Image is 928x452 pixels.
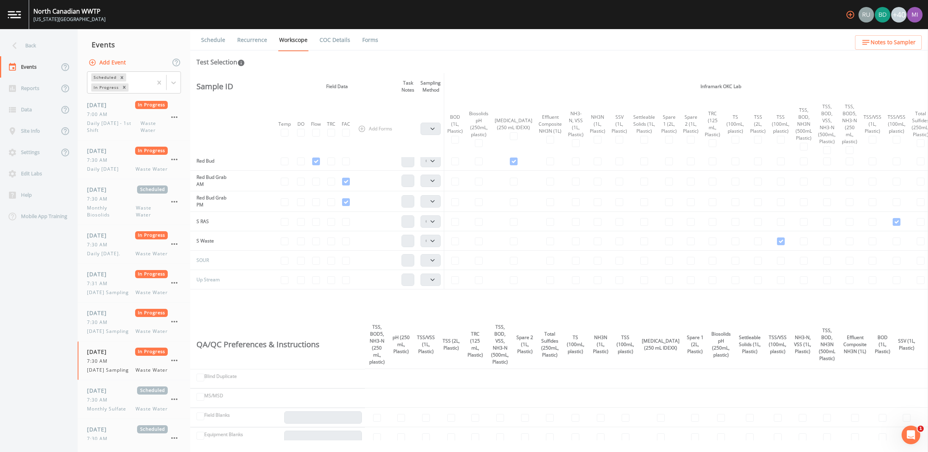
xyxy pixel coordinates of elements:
label: Equipment Blanks [204,431,243,438]
div: DO [297,121,305,128]
span: Monthly Biosolids [87,204,136,218]
th: NH3N (1L, Plastic) [589,320,613,369]
td: S Waste [190,231,237,251]
label: Blind Duplicate [204,373,237,380]
td: Red Bud Grab AM [190,171,237,191]
th: Biosolids pH (250mL, plastic) [707,320,735,369]
a: [DATE]Scheduled7:30 AMMonthly BiosolidsWaste Water [78,179,190,225]
div: Events [78,35,190,54]
th: TSS, BOD5, NH3-N (250 mL, plastic) [365,320,389,369]
div: TS (100mL, plastic) [726,114,744,135]
th: Total Sulfides (250mL, Plastic) [537,320,563,369]
div: Test Selection [196,57,245,67]
span: Waste Water [136,204,168,218]
a: Recurrence [236,29,268,51]
div: Settleable Solids (1L, Plastic) [633,114,655,135]
div: TSS, BOD5, NH3-N (250 mL, plastic) [842,103,857,145]
th: NH3-N, VSS (1L, Plastic) [791,320,815,369]
span: In Progress [135,309,168,317]
span: In Progress [135,147,168,155]
td: SOUR [190,251,237,270]
span: 7:30 AM [87,397,112,404]
td: S RAS [190,212,237,231]
th: TSS, BOD, VSS, NH3-N (500mL, Plastic) [487,320,513,369]
div: TSS/VSS (100mL, plastic) [888,114,905,135]
th: QA/QC Preferences & Instructions [190,320,365,369]
span: 7:30 AM [87,157,112,164]
th: Sample ID [190,73,237,100]
a: [DATE]In Progress7:30 AMDaily [DATE]Waste Water [78,140,190,179]
th: pH (250 mL, Plastic) [389,320,413,369]
div: [MEDICAL_DATA] (250 mL IDEXX) [495,117,532,131]
th: SSV (1L, Plastic) [895,320,919,369]
a: COC Details [318,29,351,51]
span: [DATE] Sampling [87,289,134,296]
th: Task Notes [398,73,417,100]
td: Red Bud Grab PM [190,191,237,212]
div: Effluent Composite NH3N (1L) [539,114,562,135]
span: In Progress [135,270,168,278]
span: Daily [DATE] - 1st Shift [87,120,141,134]
img: a5c06d64ce99e847b6841ccd0307af82 [858,7,874,23]
span: [DATE] [87,101,112,109]
div: TSS, BOD, VSS, NH3-N (500mL, Plastic) [818,103,836,145]
div: TRC (125 mL, Plastic) [705,110,720,138]
span: Waste Water [141,120,168,134]
div: Temp [278,121,291,128]
span: 7:30 AM [87,435,112,442]
th: TSS, BOD, NH3N (500mL Plastic) [815,320,839,369]
div: TRC [327,121,335,128]
span: 7:00 AM [87,111,112,118]
button: Add Event [87,55,129,70]
th: Field Data [275,73,398,100]
div: NH3-N, VSS (1L, Plastic) [568,110,584,138]
th: TSS/VSS (1L, Plastic) [413,320,439,369]
span: Notes to Sampler [871,38,916,47]
span: Waste Water [136,328,168,335]
td: Up Stream [190,270,237,289]
span: Waste Water [136,289,168,296]
div: TSS (100mL, plastic) [772,114,789,135]
span: Monthly Sulfate [87,405,131,412]
th: Spare 1 (2L, Plastic) [683,320,707,369]
span: [DATE] Sampling [87,367,134,374]
th: [MEDICAL_DATA] (250 mL IDEXX) [638,320,683,369]
div: Spare 1 (2L, Plastic) [661,114,677,135]
svg: In this section you'll be able to select the analytical test to run, based on the media type, and... [237,59,245,67]
img: logo [8,11,21,18]
img: 11d739c36d20347f7b23fdbf2a9dc2c5 [907,7,923,23]
iframe: Intercom live chat [902,426,920,444]
a: Workscope [278,29,309,51]
div: TSS (2L, Plastic) [750,114,766,135]
div: NH3N (1L, Plastic) [590,114,605,135]
span: In Progress [135,348,168,356]
th: BOD (1L, Plastic) [871,320,895,369]
span: [DATE] Sampling [87,328,134,335]
div: Russell Schindler [858,7,874,23]
a: [DATE]In Progress7:30 AM[DATE] SamplingWaste Water [78,341,190,380]
th: Spare 2 (1L, Plastic) [513,320,537,369]
a: [DATE]In Progress7:30 AMDaily [DATE].Waste Water [78,225,190,264]
span: [DATE] [87,270,112,278]
th: Settleable Solids (1L, Plastic) [735,320,765,369]
th: Sampling Method [417,73,444,100]
th: Effluent Composite NH3N (1L) [839,320,871,369]
div: Brock DeVeau [874,7,891,23]
a: Schedule [200,29,226,51]
div: In Progress [91,83,120,92]
td: Red Bud [190,151,237,171]
div: +40 [891,7,907,23]
div: North Canadian WWTP [33,7,106,16]
div: [US_STATE][GEOGRAPHIC_DATA] [33,16,106,23]
span: Daily [DATE] [87,166,123,173]
th: TSS/VSS (100mL, plastic) [765,320,791,369]
span: In Progress [135,231,168,239]
span: In Progress [135,101,168,109]
div: FAC [342,121,350,128]
span: [DATE] [87,348,112,356]
div: Remove Scheduled [118,73,126,81]
span: Waste Water [136,367,168,374]
div: SSV (1L, Plastic) [612,114,627,135]
span: 7:30 AM [87,241,112,248]
span: Waste Water [136,166,168,173]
